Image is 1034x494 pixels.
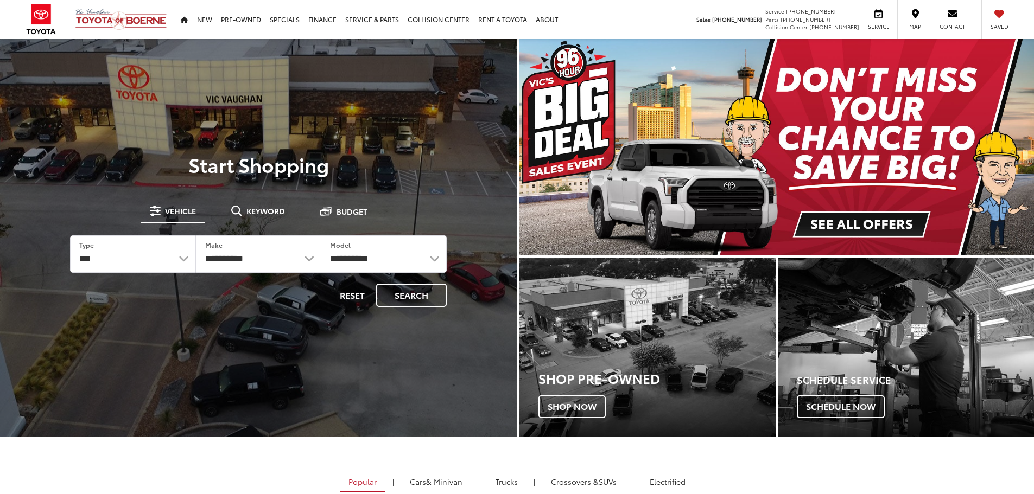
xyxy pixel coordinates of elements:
a: Schedule Service Schedule Now [778,258,1034,437]
span: Saved [987,23,1011,30]
span: [PHONE_NUMBER] [781,15,830,23]
li: | [475,476,483,487]
p: Start Shopping [46,153,472,175]
a: SUVs [543,472,625,491]
img: Vic Vaughan Toyota of Boerne [75,8,167,30]
label: Model [330,240,351,249]
span: Keyword [246,207,285,215]
li: | [531,476,538,487]
h3: Shop Pre-Owned [538,371,776,385]
span: Schedule Now [797,395,885,418]
span: Sales [696,15,711,23]
label: Make [205,240,223,249]
span: Crossovers & [551,476,599,487]
span: Map [903,23,927,30]
div: Toyota [519,258,776,437]
label: Type [79,240,94,249]
a: Shop Pre-Owned Shop Now [519,258,776,437]
span: & Minivan [426,476,462,487]
button: Search [376,284,447,307]
a: Cars [402,472,471,491]
a: Electrified [642,472,694,491]
span: Contact [940,23,965,30]
span: Shop Now [538,395,606,418]
span: [PHONE_NUMBER] [712,15,762,23]
span: Collision Center [765,23,808,31]
span: Parts [765,15,779,23]
a: Trucks [487,472,526,491]
span: Budget [337,208,367,215]
span: Vehicle [165,207,196,215]
h4: Schedule Service [797,375,1034,386]
span: [PHONE_NUMBER] [809,23,859,31]
li: | [630,476,637,487]
span: [PHONE_NUMBER] [786,7,836,15]
a: Popular [340,472,385,492]
button: Reset [331,284,374,307]
li: | [390,476,397,487]
div: Toyota [778,258,1034,437]
span: Service [765,7,784,15]
span: Service [866,23,891,30]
